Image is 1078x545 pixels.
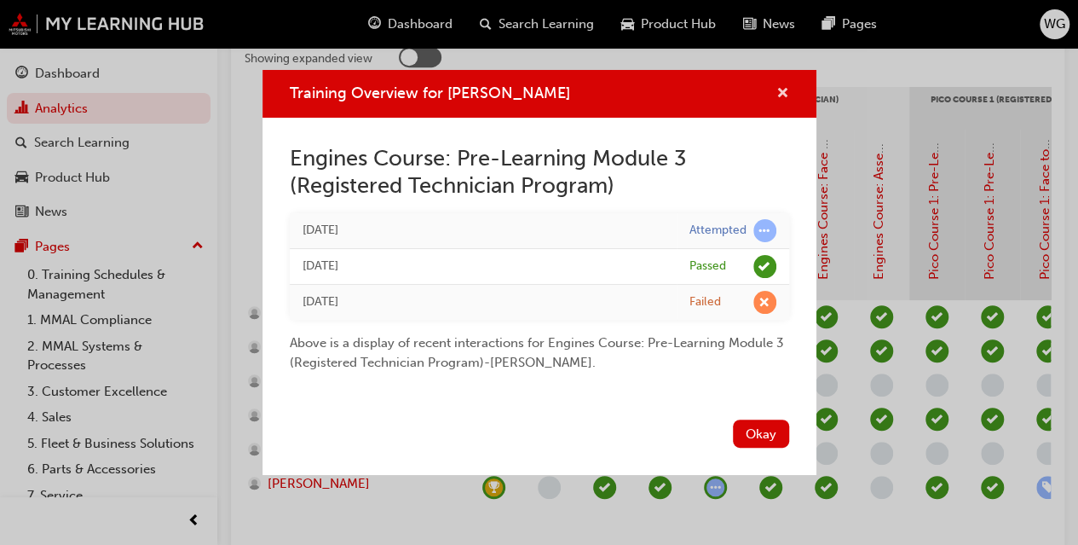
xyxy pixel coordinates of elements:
[290,84,570,102] span: Training Overview for [PERSON_NAME]
[753,291,776,314] span: learningRecordVerb_FAIL-icon
[290,320,789,372] div: Above is a display of recent interactions for Engines Course: Pre-Learning Module 3 (Registered T...
[262,70,816,475] div: Training Overview for THIAGO BAFFI
[290,145,789,200] h2: Engines Course: Pre-Learning Module 3 (Registered Technician Program)
[776,87,789,102] span: cross-icon
[753,219,776,242] span: learningRecordVerb_ATTEMPT-icon
[689,223,747,239] div: Attempted
[303,257,664,276] div: Wed Oct 02 2024 16:03:16 GMT+1000 (Australian Eastern Standard Time)
[303,221,664,241] div: Mon Aug 18 2025 12:29:43 GMT+1000 (Australian Eastern Standard Time)
[303,293,664,312] div: Wed Oct 02 2024 16:02:09 GMT+1000 (Australian Eastern Standard Time)
[776,84,789,105] button: cross-icon
[753,255,776,278] span: learningRecordVerb_PASS-icon
[689,258,726,275] div: Passed
[689,294,721,310] div: Failed
[733,420,789,448] button: Okay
